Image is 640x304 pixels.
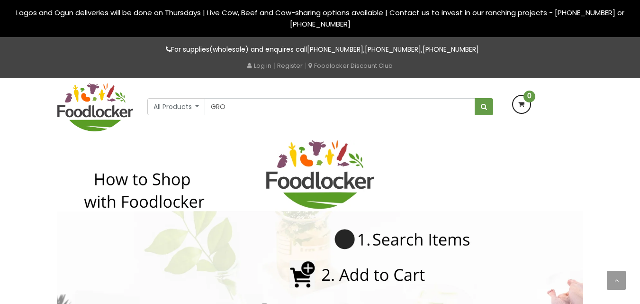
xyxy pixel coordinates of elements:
[205,98,475,115] input: Search our variety of products
[305,61,306,70] span: |
[523,91,535,102] span: 0
[307,45,363,54] a: [PHONE_NUMBER]
[147,98,206,115] button: All Products
[16,8,624,29] span: Lagos and Ogun deliveries will be done on Thursdays | Live Cow, Beef and Cow-sharing options avai...
[273,61,275,70] span: |
[365,45,421,54] a: [PHONE_NUMBER]
[247,61,271,70] a: Log in
[277,61,303,70] a: Register
[308,61,393,70] a: Foodlocker Discount Club
[57,44,583,55] p: For supplies(wholesale) and enquires call , ,
[423,45,479,54] a: [PHONE_NUMBER]
[57,83,133,131] img: FoodLocker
